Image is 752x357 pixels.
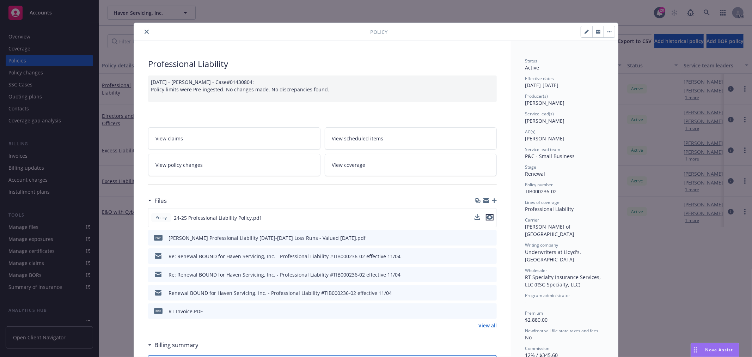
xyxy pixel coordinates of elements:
span: Newfront will file state taxes and fees [525,328,598,334]
button: preview file [486,214,494,220]
div: Files [148,196,167,205]
a: View scheduled items [325,127,497,150]
span: P&C - Small Business [525,153,575,159]
span: Policy [154,214,168,221]
button: close [142,28,151,36]
button: download file [476,253,482,260]
button: preview file [488,271,494,278]
span: Effective dates [525,75,554,81]
div: [PERSON_NAME] Professional Liability [DATE]-[DATE] Loss Runs - Valued [DATE].pdf [169,234,366,242]
span: Writing company [525,242,558,248]
div: [DATE] - [PERSON_NAME] - Case#01430804: Policy limits were Pre-ingested. No changes made. No disc... [148,75,497,102]
span: Producer(s) [525,93,548,99]
span: TIB000236-02 [525,188,557,195]
div: Re: Renewal BOUND for Haven Servicing, Inc. - Professional Liability #TIB000236-02 effective 11/04 [169,253,401,260]
span: [PERSON_NAME] of [GEOGRAPHIC_DATA] [525,223,574,237]
button: download file [475,214,480,220]
button: preview file [488,308,494,315]
div: Renewal BOUND for Haven Servicing, Inc. - Professional Liability #TIB000236-02 effective 11/04 [169,289,392,297]
span: Service lead(s) [525,111,554,117]
button: Nova Assist [691,343,739,357]
a: View policy changes [148,154,320,176]
span: PDF [154,308,163,314]
span: Policy [370,28,387,36]
div: Professional Liability [148,58,497,70]
button: preview file [488,289,494,297]
div: Billing summary [148,340,198,350]
span: Carrier [525,217,539,223]
button: download file [475,214,480,222]
span: RT Specialty Insurance Services, LLC (RSG Specialty, LLC) [525,274,602,288]
span: Commission [525,345,549,351]
span: View claims [155,135,183,142]
button: preview file [488,234,494,242]
span: View policy changes [155,161,203,169]
span: - [525,299,527,305]
span: Status [525,58,537,64]
span: Underwriters at Lloyd's, [GEOGRAPHIC_DATA] [525,249,582,263]
span: Wholesaler [525,267,547,273]
span: Stage [525,164,536,170]
a: View all [478,322,497,329]
span: View scheduled items [332,135,384,142]
span: View coverage [332,161,366,169]
span: AC(s) [525,129,536,135]
a: View claims [148,127,320,150]
h3: Files [154,196,167,205]
h3: Billing summary [154,340,198,350]
span: Renewal [525,170,545,177]
button: download file [476,271,482,278]
button: preview file [486,214,494,222]
span: Program administrator [525,292,570,298]
span: Policy number [525,182,553,188]
span: [PERSON_NAME] [525,135,564,142]
span: $2,880.00 [525,316,548,323]
span: pdf [154,235,163,240]
button: download file [476,234,482,242]
div: Re: Renewal BOUND for Haven Servicing, Inc. - Professional Liability #TIB000236-02 effective 11/04 [169,271,401,278]
button: download file [476,289,482,297]
span: Professional Liability [525,206,574,212]
span: No [525,334,532,341]
span: [PERSON_NAME] [525,117,564,124]
span: Nova Assist [705,347,733,353]
a: View coverage [325,154,497,176]
div: Drag to move [691,343,700,357]
span: 24-25 Professional Liability Policy.pdf [174,214,261,222]
span: Lines of coverage [525,199,560,205]
span: Service lead team [525,146,560,152]
div: RT Invoice.PDF [169,308,203,315]
div: [DATE] - [DATE] [525,75,604,89]
span: [PERSON_NAME] [525,99,564,106]
button: download file [476,308,482,315]
span: Premium [525,310,543,316]
span: Active [525,64,539,71]
button: preview file [488,253,494,260]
